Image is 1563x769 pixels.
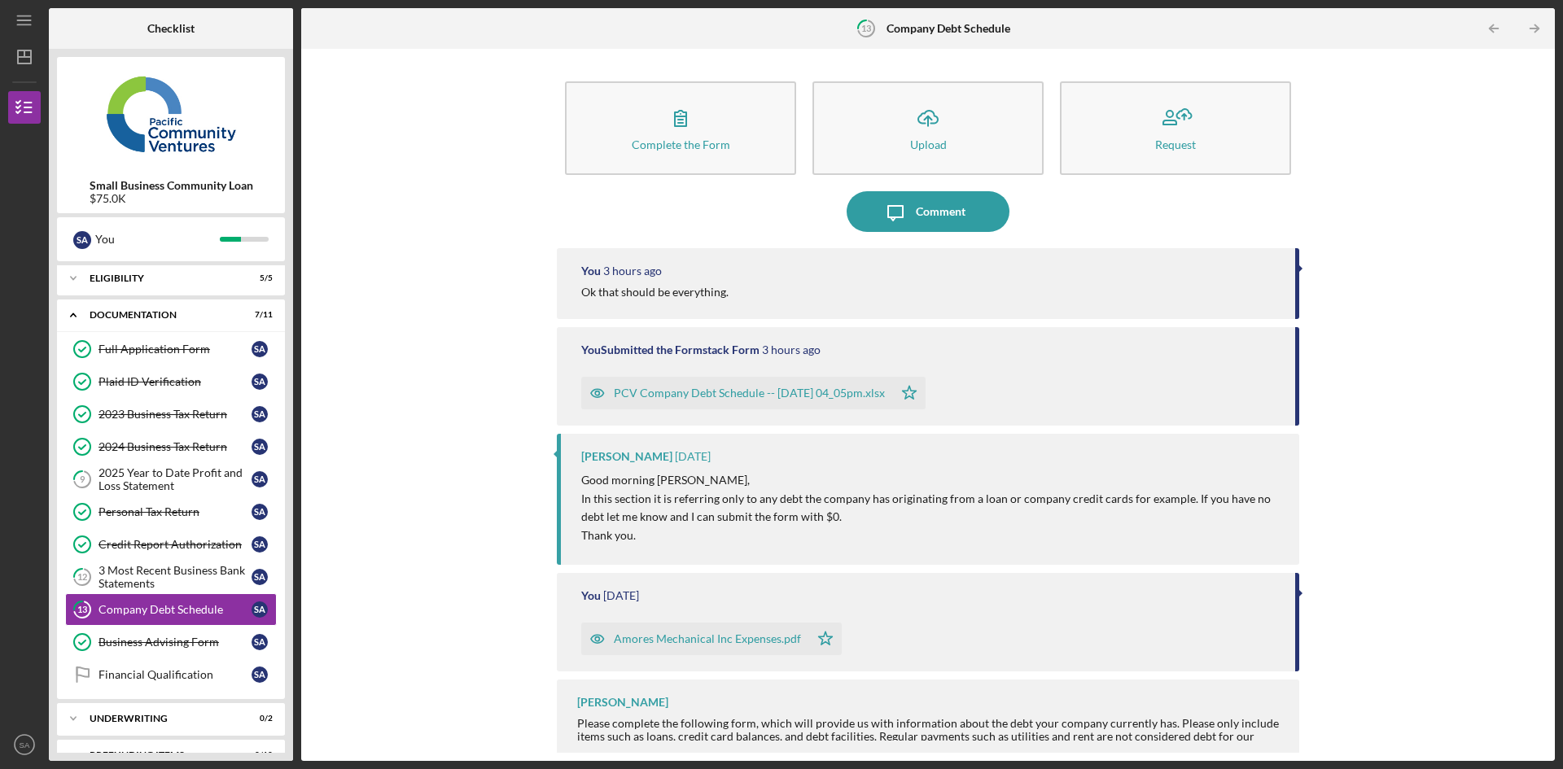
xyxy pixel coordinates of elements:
[80,474,85,485] tspan: 9
[1060,81,1291,175] button: Request
[243,750,273,760] div: 0 / 10
[99,505,252,518] div: Personal Tax Return
[243,714,273,723] div: 0 / 2
[916,191,965,232] div: Comment
[252,666,268,683] div: S A
[65,626,277,658] a: Business Advising FormSA
[614,632,801,645] div: Amores Mechanical Inc Expenses.pdf
[603,264,662,277] time: 2025-09-10 20:34
[577,717,1283,756] div: Please complete the following form, which will provide us with information about the debt your co...
[65,528,277,561] a: Credit Report AuthorizationSA
[73,231,91,249] div: S A
[252,504,268,520] div: S A
[90,310,232,320] div: Documentation
[20,741,30,749] text: SA
[90,179,253,192] b: Small Business Community Loan
[65,561,277,593] a: 123 Most Recent Business Bank StatementsSA
[581,450,672,463] div: [PERSON_NAME]
[252,341,268,357] div: S A
[581,471,1283,489] p: Good morning [PERSON_NAME],
[910,138,947,151] div: Upload
[57,65,285,163] img: Product logo
[675,450,711,463] time: 2025-09-09 16:56
[65,333,277,365] a: Full Application FormSA
[603,589,639,602] time: 2025-09-09 01:02
[632,138,730,151] div: Complete the Form
[77,605,87,615] tspan: 13
[99,440,252,453] div: 2024 Business Tax Return
[99,375,252,388] div: Plaid ID Verification
[99,343,252,356] div: Full Application Form
[812,81,1044,175] button: Upload
[581,490,1283,527] p: In this section it is referring only to any debt the company has originating from a loan or compa...
[90,192,253,205] div: $75.0K
[581,623,842,655] button: Amores Mechanical Inc Expenses.pdf
[252,601,268,618] div: S A
[252,439,268,455] div: S A
[581,286,729,299] div: Ok that should be everything.
[95,225,220,253] div: You
[581,377,926,409] button: PCV Company Debt Schedule -- [DATE] 04_05pm.xlsx
[565,81,796,175] button: Complete the Form
[65,658,277,691] a: Financial QualificationSA
[243,310,273,320] div: 7 / 11
[65,593,277,626] a: 13Company Debt ScheduleSA
[614,387,885,400] div: PCV Company Debt Schedule -- [DATE] 04_05pm.xlsx
[77,572,87,583] tspan: 12
[847,191,1009,232] button: Comment
[577,696,668,709] div: [PERSON_NAME]
[252,536,268,553] div: S A
[147,22,195,35] b: Checklist
[8,728,41,761] button: SA
[581,589,601,602] div: You
[581,527,1283,544] p: Thank you.
[99,603,252,616] div: Company Debt Schedule
[65,463,277,496] a: 92025 Year to Date Profit and Loss StatementSA
[252,569,268,585] div: S A
[99,538,252,551] div: Credit Report Authorization
[581,343,760,356] div: You Submitted the Formstack Form
[65,496,277,528] a: Personal Tax ReturnSA
[99,408,252,421] div: 2023 Business Tax Return
[65,430,277,463] a: 2024 Business Tax ReturnSA
[1155,138,1196,151] div: Request
[252,634,268,650] div: S A
[99,564,252,590] div: 3 Most Recent Business Bank Statements
[762,343,821,356] time: 2025-09-10 20:05
[65,365,277,398] a: Plaid ID VerificationSA
[90,714,232,723] div: Underwriting
[581,264,601,277] div: You
[887,22,1010,35] b: Company Debt Schedule
[860,23,870,33] tspan: 13
[99,636,252,649] div: Business Advising Form
[65,398,277,430] a: 2023 Business Tax ReturnSA
[252,406,268,422] div: S A
[99,466,252,492] div: 2025 Year to Date Profit and Loss Statement
[99,668,252,681] div: Financial Qualification
[252,374,268,390] div: S A
[90,273,232,283] div: Eligibility
[252,471,268,487] div: S A
[90,750,232,760] div: Prefunding Items
[243,273,273,283] div: 5 / 5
